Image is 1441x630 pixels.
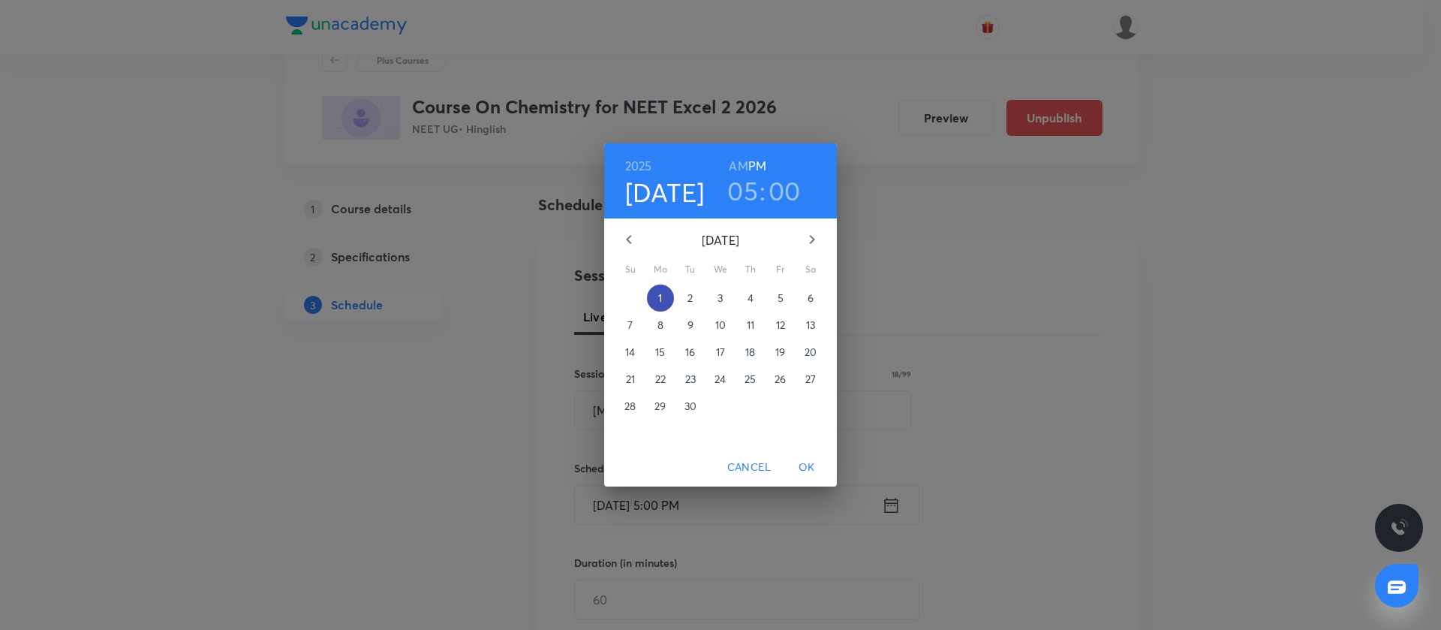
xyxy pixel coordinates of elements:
[727,175,758,206] button: 05
[797,339,824,366] button: 20
[655,345,665,360] p: 15
[717,291,723,306] p: 3
[677,262,704,277] span: Tu
[617,366,644,393] button: 21
[715,318,726,333] p: 10
[760,175,766,206] h3: :
[687,318,693,333] p: 9
[737,312,764,339] button: 11
[677,312,704,339] button: 9
[626,372,635,387] p: 21
[721,454,777,481] button: Cancel
[767,339,794,366] button: 19
[716,345,725,360] p: 17
[775,372,786,387] p: 26
[677,339,704,366] button: 16
[737,262,764,277] span: Th
[707,312,734,339] button: 10
[685,372,696,387] p: 23
[647,366,674,393] button: 22
[714,372,726,387] p: 24
[677,393,704,420] button: 30
[625,345,635,360] p: 14
[737,339,764,366] button: 18
[747,318,754,333] p: 11
[737,285,764,312] button: 4
[677,285,704,312] button: 2
[797,312,824,339] button: 13
[789,458,825,477] span: OK
[647,339,674,366] button: 15
[617,393,644,420] button: 28
[647,231,794,249] p: [DATE]
[684,399,696,414] p: 30
[677,366,704,393] button: 23
[625,176,705,208] button: [DATE]
[617,339,644,366] button: 14
[625,155,652,176] button: 2025
[707,339,734,366] button: 17
[808,291,814,306] p: 6
[617,262,644,277] span: Su
[727,458,771,477] span: Cancel
[797,366,824,393] button: 27
[647,393,674,420] button: 29
[737,366,764,393] button: 25
[748,291,754,306] p: 4
[729,155,748,176] button: AM
[776,318,785,333] p: 12
[745,372,756,387] p: 25
[767,366,794,393] button: 26
[783,454,831,481] button: OK
[797,262,824,277] span: Sa
[647,312,674,339] button: 8
[647,262,674,277] span: Mo
[805,372,816,387] p: 27
[624,399,636,414] p: 28
[806,318,815,333] p: 13
[797,285,824,312] button: 6
[617,312,644,339] button: 7
[745,345,755,360] p: 18
[748,155,766,176] button: PM
[805,345,817,360] p: 20
[778,291,784,306] p: 5
[657,318,663,333] p: 8
[655,372,666,387] p: 22
[685,345,695,360] p: 16
[707,366,734,393] button: 24
[658,291,662,306] p: 1
[687,291,693,306] p: 2
[654,399,666,414] p: 29
[775,345,785,360] p: 19
[647,285,674,312] button: 1
[707,285,734,312] button: 3
[767,312,794,339] button: 12
[767,262,794,277] span: Fr
[769,175,801,206] button: 00
[707,262,734,277] span: We
[767,285,794,312] button: 5
[627,318,633,333] p: 7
